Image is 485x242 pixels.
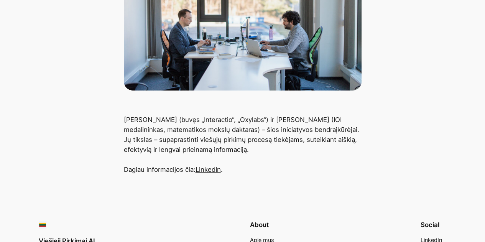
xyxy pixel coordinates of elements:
[196,166,221,173] a: LinkedIn
[250,221,306,229] h2: About
[421,221,446,229] h2: Social
[124,115,362,175] p: [PERSON_NAME] (buvęs „Interactio“, „Oxylabs“) ir [PERSON_NAME] (IOI medalininkas, matematikos mok...
[39,221,46,229] img: Viešieji pirkimai logo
